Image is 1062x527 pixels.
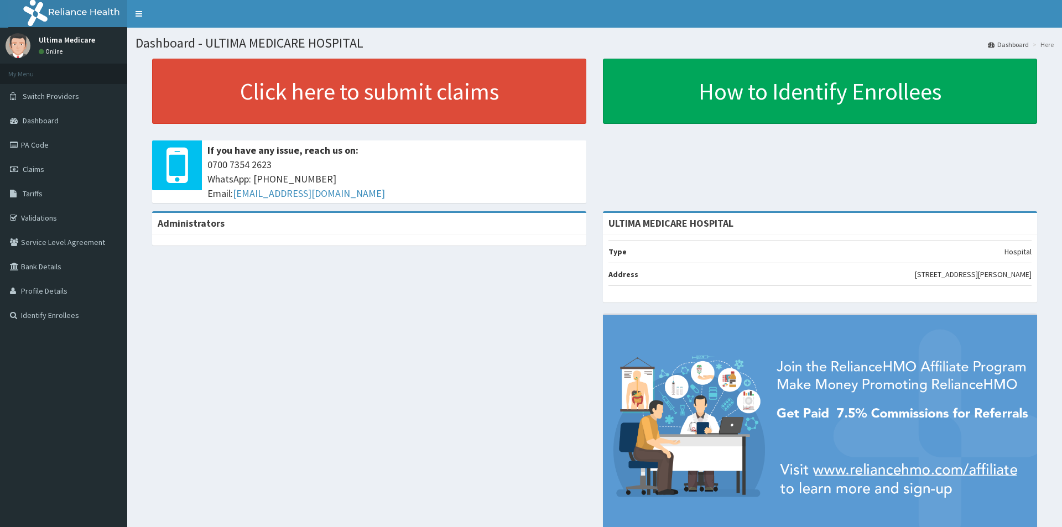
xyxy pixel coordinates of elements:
[23,189,43,199] span: Tariffs
[158,217,225,229] b: Administrators
[233,187,385,200] a: [EMAIL_ADDRESS][DOMAIN_NAME]
[6,33,30,58] img: User Image
[23,91,79,101] span: Switch Providers
[207,144,358,156] b: If you have any issue, reach us on:
[39,48,65,55] a: Online
[1004,246,1032,257] p: Hospital
[152,59,586,124] a: Click here to submit claims
[39,36,95,44] p: Ultima Medicare
[23,116,59,126] span: Dashboard
[915,269,1032,280] p: [STREET_ADDRESS][PERSON_NAME]
[988,40,1029,49] a: Dashboard
[608,247,627,257] b: Type
[207,158,581,200] span: 0700 7354 2623 WhatsApp: [PHONE_NUMBER] Email:
[1030,40,1054,49] li: Here
[608,269,638,279] b: Address
[603,59,1037,124] a: How to Identify Enrollees
[136,36,1054,50] h1: Dashboard - ULTIMA MEDICARE HOSPITAL
[608,217,733,229] strong: ULTIMA MEDICARE HOSPITAL
[23,164,44,174] span: Claims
